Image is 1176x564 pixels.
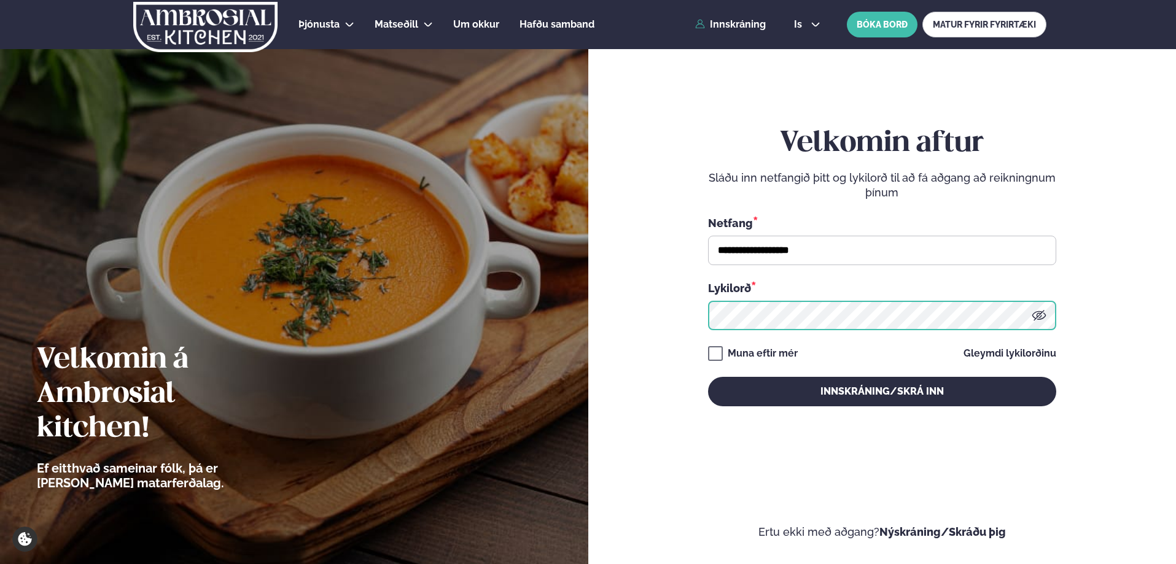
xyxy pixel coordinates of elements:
[879,525,1006,538] a: Nýskráning/Skráðu þig
[520,17,594,32] a: Hafðu samband
[708,280,1056,296] div: Lykilorð
[794,20,806,29] span: is
[37,461,292,490] p: Ef eitthvað sameinar fólk, þá er [PERSON_NAME] matarferðalag.
[453,18,499,30] span: Um okkur
[784,20,830,29] button: is
[708,215,1056,231] div: Netfang
[37,343,292,446] h2: Velkomin á Ambrosial kitchen!
[132,2,279,52] img: logo
[847,12,917,37] button: BÓKA BORÐ
[12,527,37,552] a: Cookie settings
[695,19,766,30] a: Innskráning
[298,17,340,32] a: Þjónusta
[520,18,594,30] span: Hafðu samband
[375,18,418,30] span: Matseðill
[708,126,1056,161] h2: Velkomin aftur
[708,377,1056,406] button: Innskráning/Skrá inn
[625,525,1140,539] p: Ertu ekki með aðgang?
[964,349,1056,358] a: Gleymdi lykilorðinu
[922,12,1046,37] a: MATUR FYRIR FYRIRTÆKI
[453,17,499,32] a: Um okkur
[375,17,418,32] a: Matseðill
[708,171,1056,200] p: Sláðu inn netfangið þitt og lykilorð til að fá aðgang að reikningnum þínum
[298,18,340,30] span: Þjónusta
